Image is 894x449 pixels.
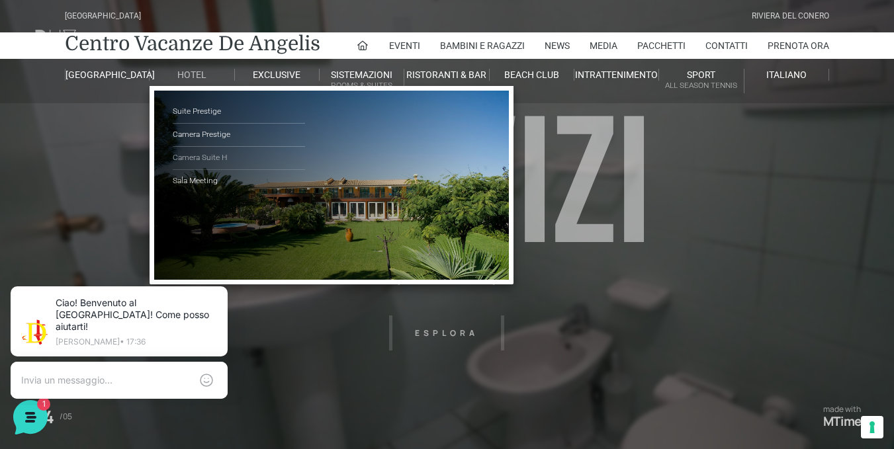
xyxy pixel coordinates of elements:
p: Aiuto [204,346,223,358]
div: [GEOGRAPHIC_DATA] [65,10,141,22]
button: Inizia una conversazione [21,167,244,193]
img: light [29,49,56,75]
span: 1 [132,326,142,335]
a: Sala Meeting [173,170,305,192]
a: Prenota Ora [768,32,829,59]
button: Home [11,327,92,358]
a: Camera Suite H [173,147,305,170]
span: Italiano [766,69,807,80]
div: Riviera Del Conero [752,10,829,22]
a: [GEOGRAPHIC_DATA] [65,69,150,81]
p: 18 s fa [220,127,244,139]
a: SistemazioniRooms & Suites [320,69,404,93]
a: Bambini e Ragazzi [440,32,525,59]
a: Hotel [150,69,234,81]
img: light [21,128,48,155]
p: Messaggi [114,346,150,358]
a: Italiano [744,69,829,81]
span: Le tue conversazioni [21,106,112,116]
a: Beach Club [490,69,574,81]
p: Ciao! Benvenuto al [GEOGRAPHIC_DATA]! Come posso aiutarti! [56,143,212,156]
button: Le tue preferenze relative al consenso per le tecnologie di tracciamento [861,416,883,438]
p: Ciao! Benvenuto al [GEOGRAPHIC_DATA]! Come posso aiutarti! [64,26,225,62]
span: Inizia una conversazione [86,175,195,185]
a: News [545,32,570,59]
a: Suite Prestige [173,101,305,124]
h2: Ciao da De Angelis Resort 👋 [11,11,222,53]
p: [PERSON_NAME] • 17:36 [64,67,225,75]
a: Media [590,32,617,59]
a: SportAll Season Tennis [659,69,744,93]
a: Exclusive [235,69,320,81]
a: Apri Centro Assistenza [141,220,244,230]
a: Intrattenimento [574,69,659,81]
a: Eventi [389,32,420,59]
a: Ristoranti & Bar [404,69,489,81]
iframe: Customerly Messenger Launcher [11,397,50,437]
span: [PERSON_NAME] [56,127,212,140]
p: Home [40,346,62,358]
button: Aiuto [173,327,254,358]
input: Cerca un articolo... [30,248,216,261]
span: Trova una risposta [21,220,103,230]
a: Contatti [705,32,748,59]
small: All Season Tennis [659,79,743,92]
small: Rooms & Suites [320,79,404,92]
a: Pacchetti [637,32,686,59]
a: Centro Vacanze De Angelis [65,30,320,57]
p: La nostra missione è rendere la tua esperienza straordinaria! [11,58,222,85]
span: 1 [230,143,244,156]
button: 1Messaggi [92,327,173,358]
a: [PERSON_NAME]Ciao! Benvenuto al [GEOGRAPHIC_DATA]! Come posso aiutarti!18 s fa1 [16,122,249,161]
a: Camera Prestige [173,124,305,147]
a: [DEMOGRAPHIC_DATA] tutto [118,106,244,116]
